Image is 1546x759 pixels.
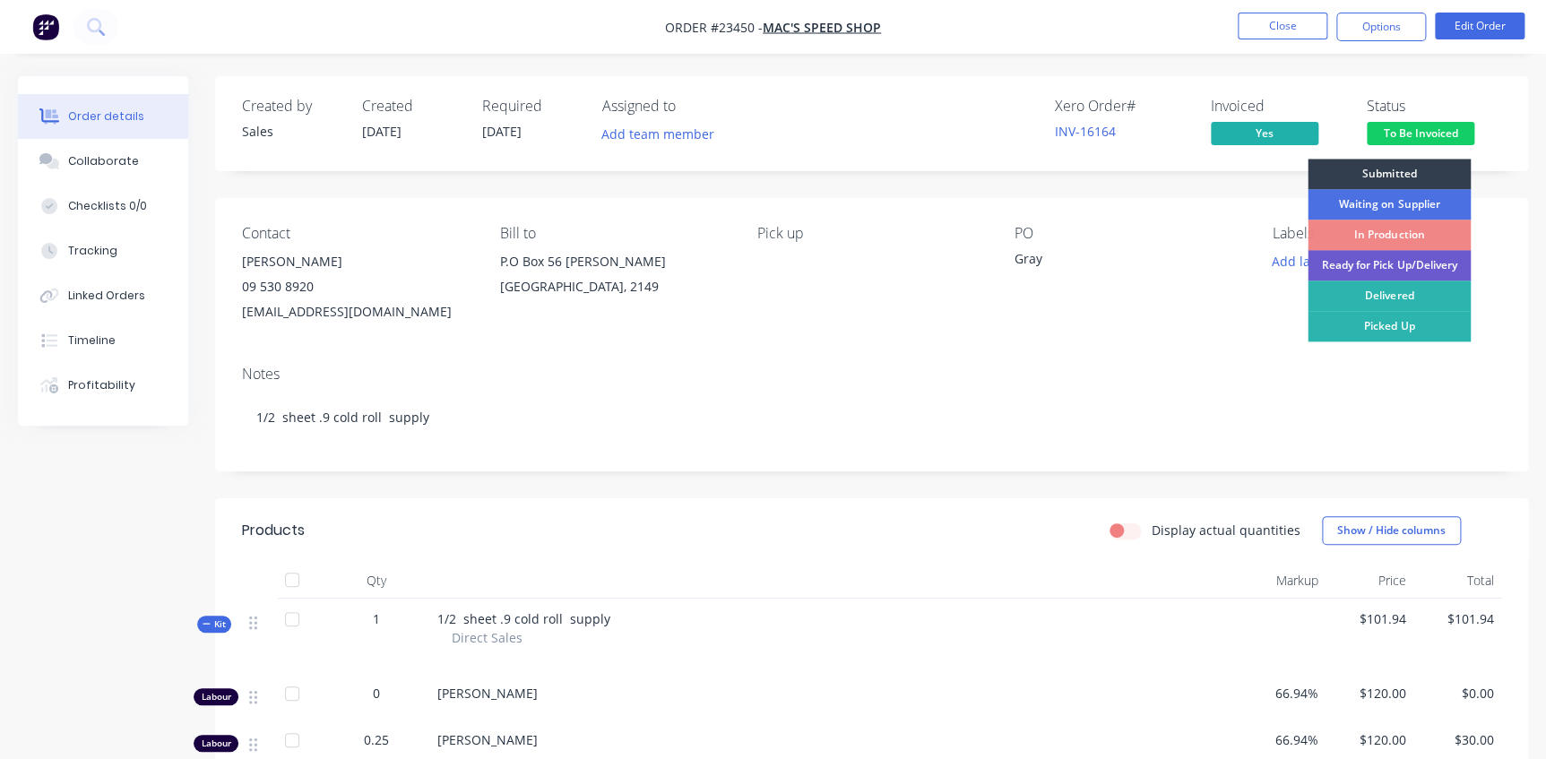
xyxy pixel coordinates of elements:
span: 0.25 [364,730,389,749]
button: Edit Order [1435,13,1524,39]
div: [PERSON_NAME]09 530 8920[EMAIL_ADDRESS][DOMAIN_NAME] [242,249,471,324]
span: $120.00 [1332,684,1405,703]
span: Direct Sales [452,628,523,647]
div: Qty [323,563,430,599]
span: $120.00 [1332,730,1405,749]
span: Yes [1211,122,1318,144]
span: 66.94% [1244,684,1317,703]
span: Order #23450 - [665,19,763,36]
span: [PERSON_NAME] [437,685,538,702]
div: Collaborate [68,153,139,169]
button: Options [1336,13,1426,41]
div: Pick up [757,225,986,242]
button: Checklists 0/0 [18,184,188,229]
button: Add labels [1262,249,1344,273]
span: Kit [203,617,226,631]
div: Checklists 0/0 [68,198,147,214]
button: Add team member [602,122,724,146]
span: 1/2 sheet .9 cold roll supply [437,610,610,627]
div: Kit [197,616,231,633]
div: 09 530 8920 [242,274,471,299]
div: Created by [242,98,341,115]
div: Labour [194,688,238,705]
div: Status [1367,98,1501,115]
div: Submitted [1308,159,1471,189]
button: Add team member [592,122,724,146]
a: INV-16164 [1055,123,1116,140]
span: To Be Invoiced [1367,122,1474,144]
button: Order details [18,94,188,139]
span: $0.00 [1421,684,1494,703]
button: Tracking [18,229,188,273]
div: Picked Up [1308,311,1471,341]
button: Profitability [18,363,188,408]
span: 1 [373,609,380,628]
span: 66.94% [1244,730,1317,749]
button: Linked Orders [18,273,188,318]
div: Xero Order # [1055,98,1189,115]
div: [GEOGRAPHIC_DATA], 2149 [499,274,728,299]
a: Mac's Speed Shop [763,19,881,36]
div: Sales [242,122,341,141]
label: Display actual quantities [1152,521,1300,539]
button: Timeline [18,318,188,363]
div: Markup [1237,563,1325,599]
span: [PERSON_NAME] [437,731,538,748]
span: $30.00 [1421,730,1494,749]
span: [DATE] [482,123,522,140]
div: Profitability [68,377,135,393]
div: Assigned to [602,98,782,115]
img: Factory [32,13,59,40]
div: Labels [1273,225,1501,242]
div: Products [242,520,305,541]
button: Collaborate [18,139,188,184]
div: P.O Box 56 [PERSON_NAME] [499,249,728,274]
div: Tracking [68,243,117,259]
span: $101.94 [1421,609,1494,628]
div: [PERSON_NAME] [242,249,471,274]
div: Bill to [499,225,728,242]
span: [DATE] [362,123,402,140]
div: Total [1413,563,1501,599]
button: Close [1238,13,1327,39]
div: Ready for Pick Up/Delivery [1308,250,1471,280]
div: Timeline [68,332,116,349]
div: Price [1325,563,1412,599]
div: Invoiced [1211,98,1345,115]
div: Contact [242,225,471,242]
div: Gray [1015,249,1239,274]
div: [EMAIL_ADDRESS][DOMAIN_NAME] [242,299,471,324]
div: Labour [194,735,238,752]
div: PO [1015,225,1243,242]
div: Created [362,98,461,115]
div: In Production [1308,220,1471,250]
div: Required [482,98,581,115]
div: Waiting on Supplier [1308,189,1471,220]
span: 0 [373,684,380,703]
div: P.O Box 56 [PERSON_NAME][GEOGRAPHIC_DATA], 2149 [499,249,728,306]
div: Notes [242,366,1501,383]
button: To Be Invoiced [1367,122,1474,149]
div: 1/2 sheet .9 cold roll supply [242,390,1501,444]
div: Linked Orders [68,288,145,304]
div: Order details [68,108,144,125]
span: $101.94 [1332,609,1405,628]
div: Delivered [1308,280,1471,311]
